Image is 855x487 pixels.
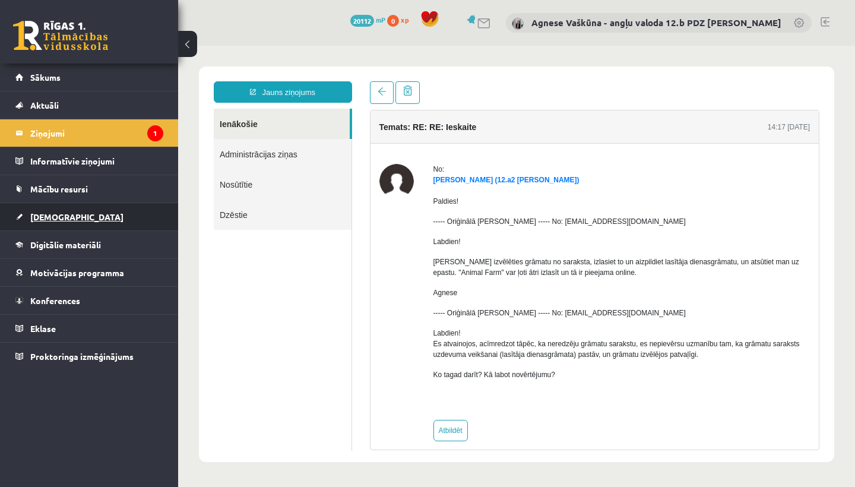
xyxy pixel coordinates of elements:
[255,262,632,273] p: ----- Oriģinālā [PERSON_NAME] ----- No: [EMAIL_ADDRESS][DOMAIN_NAME]
[30,211,123,222] span: [DEMOGRAPHIC_DATA]
[387,15,414,24] a: 0 xp
[15,64,163,91] a: Sākums
[401,15,408,24] span: xp
[30,351,134,362] span: Proktoringa izmēģinājums
[255,130,401,138] a: [PERSON_NAME] (12.a2 [PERSON_NAME])
[255,324,632,334] p: Ko tagad darīt? Kā labot novērtējumu?
[590,76,632,87] div: 14:17 [DATE]
[15,147,163,175] a: Informatīvie ziņojumi
[36,36,174,57] a: Jauns ziņojums
[201,77,299,86] h4: Temats: RE: RE: Ieskaite
[30,239,101,250] span: Digitālie materiāli
[255,374,290,396] a: Atbildēt
[255,170,632,181] p: ----- Oriģinālā [PERSON_NAME] ----- No: [EMAIL_ADDRESS][DOMAIN_NAME]
[36,63,172,93] a: Ienākošie
[15,175,163,203] a: Mācību resursi
[30,295,80,306] span: Konferences
[387,15,399,27] span: 0
[201,118,236,153] img: Jekaterina Eliza Šatrovska
[147,125,163,141] i: 1
[255,150,632,161] p: Paldies!
[30,72,61,83] span: Sākums
[30,147,163,175] legend: Informatīvie ziņojumi
[30,100,59,110] span: Aktuāli
[15,91,163,119] a: Aktuāli
[531,17,781,29] a: Agnese Vaškūna - angļu valoda 12.b PDZ [PERSON_NAME]
[36,124,173,154] a: Nosūtītie
[512,18,524,30] img: Agnese Vaškūna - angļu valoda 12.b PDZ klase
[255,118,632,129] div: No:
[15,119,163,147] a: Ziņojumi1
[15,315,163,342] a: Eklase
[350,15,385,24] a: 20112 mP
[15,287,163,314] a: Konferences
[15,259,163,286] a: Motivācijas programma
[15,231,163,258] a: Digitālie materiāli
[255,211,632,232] p: [PERSON_NAME] izvēlēties grāmatu no saraksta, izlasiet to un aizpildiet lasītāja dienasgrāmatu, u...
[13,21,108,50] a: Rīgas 1. Tālmācības vidusskola
[255,242,632,252] p: Agnese
[30,267,124,278] span: Motivācijas programma
[255,282,632,314] p: Labdien! Es atvainojos, acīmredzot tāpēc, ka neredzēju grāmatu sarakstu, es nepievērsu uzmanību t...
[36,93,173,124] a: Administrācijas ziņas
[350,15,374,27] span: 20112
[376,15,385,24] span: mP
[15,343,163,370] a: Proktoringa izmēģinājums
[255,191,632,201] p: Labdien!
[15,203,163,230] a: [DEMOGRAPHIC_DATA]
[30,119,163,147] legend: Ziņojumi
[30,184,88,194] span: Mācību resursi
[36,154,173,184] a: Dzēstie
[30,323,56,334] span: Eklase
